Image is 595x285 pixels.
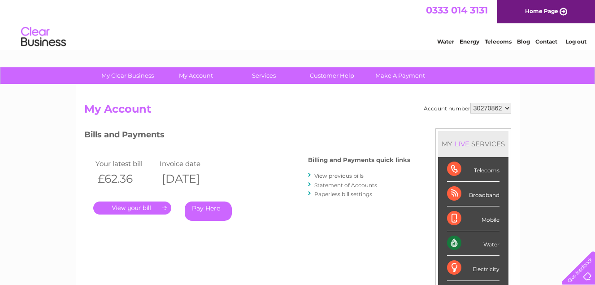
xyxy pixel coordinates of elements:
a: View previous bills [314,172,364,179]
a: Pay Here [185,202,232,221]
a: Contact [535,38,557,45]
div: Telecoms [447,157,499,182]
h4: Billing and Payments quick links [308,157,410,163]
a: Energy [460,38,479,45]
div: Account number [424,103,511,114]
a: . [93,202,171,215]
div: Mobile [447,206,499,231]
div: Water [447,231,499,256]
th: £62.36 [93,170,158,188]
a: Services [227,67,301,84]
a: 0333 014 3131 [426,4,488,16]
img: logo.png [21,23,66,51]
a: Statement of Accounts [314,182,377,189]
a: Log out [565,38,586,45]
a: Blog [517,38,530,45]
a: Customer Help [295,67,369,84]
a: Water [437,38,454,45]
div: MY SERVICES [438,131,508,157]
th: [DATE] [157,170,222,188]
a: Paperless bill settings [314,191,372,197]
h2: My Account [84,103,511,120]
a: Telecoms [485,38,512,45]
h3: Bills and Payments [84,128,410,144]
div: Clear Business is a trading name of Verastar Limited (registered in [GEOGRAPHIC_DATA] No. 3667643... [86,5,510,44]
div: Broadband [447,182,499,206]
div: Electricity [447,256,499,281]
td: Invoice date [157,158,222,170]
a: Make A Payment [363,67,437,84]
td: Your latest bill [93,158,158,170]
a: My Account [159,67,233,84]
a: My Clear Business [91,67,165,84]
div: LIVE [452,140,471,148]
